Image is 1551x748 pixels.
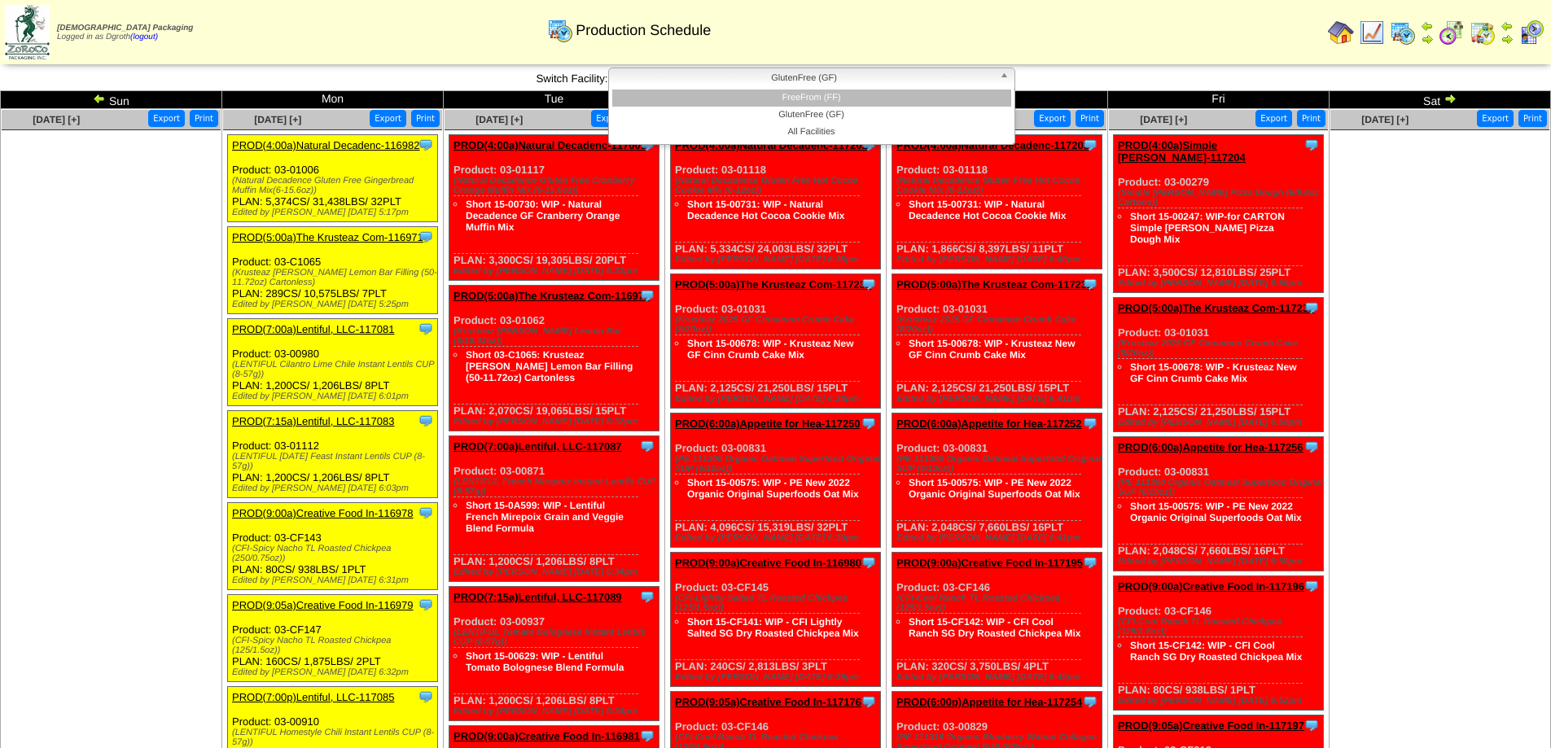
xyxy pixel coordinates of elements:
button: Print [1297,110,1325,127]
img: calendarcustomer.gif [1518,20,1544,46]
div: (Krusteaz 2025 GF Cinnamon Crumb Cake (8/20oz)) [896,315,1102,335]
div: Product: 03-01006 PLAN: 5,374CS / 31,438LBS / 32PLT [228,135,438,222]
div: Edited by [PERSON_NAME] [DATE] 6:52pm [1118,696,1323,706]
div: (Natural Decadence Gluten Free Gingerbread Muffin Mix(6-15.6oz)) [232,176,437,195]
a: Short 15-00575: WIP - PE New 2022 Organic Original Superfoods Oat Mix [1130,501,1302,523]
button: Print [1518,110,1547,127]
img: Tooltip [418,137,434,153]
button: Export [591,110,628,127]
button: Export [1034,110,1071,127]
a: PROD(9:05a)Creative Food In-117197 [1118,720,1304,732]
img: Tooltip [1082,276,1098,292]
img: arrowleft.gif [1421,20,1434,33]
a: Short 15-00247: WIP-for CARTON Simple [PERSON_NAME] Pizza Dough Mix [1130,211,1285,245]
img: Tooltip [861,554,877,571]
div: Edited by [PERSON_NAME] [DATE] 6:50pm [1118,557,1323,566]
img: Tooltip [418,689,434,705]
a: [DATE] [+] [1140,114,1187,125]
div: Product: 03-01117 PLAN: 3,300CS / 19,305LBS / 20PLT [449,135,659,281]
span: GlutenFree (GF) [616,68,993,88]
div: Edited by [PERSON_NAME] [DATE] 6:41pm [896,533,1102,543]
div: Product: 03-CF146 PLAN: 80CS / 938LBS / 1PLT [1114,576,1324,711]
div: Edited by [PERSON_NAME] [DATE] 6:39pm [675,533,880,543]
div: (LENTIFUL French Mirepoix Instant Lentils CUP (8-57g)) [453,477,659,496]
td: Fri [1108,91,1330,109]
div: (LENTIFUL Tomato Bolognese Instant Lentils CUP (8-57g)) [453,628,659,647]
li: FreeFrom (FF) [612,90,1011,107]
a: PROD(4:00a)Natural Decadenc-117202 [675,139,868,151]
div: Product: 03-01031 PLAN: 2,125CS / 21,250LBS / 15PLT [892,274,1102,409]
div: Product: 03-01031 PLAN: 2,125CS / 21,250LBS / 15PLT [1114,298,1324,432]
img: arrowright.gif [1421,33,1434,46]
img: Tooltip [1082,137,1098,153]
div: Edited by [PERSON_NAME] [DATE] 6:03pm [232,483,437,493]
div: Edited by [PERSON_NAME] [DATE] 6:32pm [453,417,659,426]
img: Tooltip [418,229,434,245]
div: Product: 03-00871 PLAN: 1,200CS / 1,206LBS / 8PLT [449,436,659,582]
span: [DEMOGRAPHIC_DATA] Packaging [57,24,193,33]
a: PROD(5:00a)The Krusteaz Com-116971 [232,231,423,243]
div: Edited by [PERSON_NAME] [DATE] 5:17pm [232,208,437,217]
div: (PE 111300 Organic Oatmeal Superfood Original SUP (6/10oz)) [1118,478,1323,497]
li: GlutenFree (GF) [612,107,1011,124]
img: Tooltip [1303,578,1320,594]
td: Sun [1,91,222,109]
div: (Natural Decadence Gluten Free Cranberry Orange Muffin Mix (6-15.6oz)) [453,176,659,195]
div: (LENTIFUL [DATE] Feast Instant Lentils CUP (8-57g)) [232,452,437,471]
a: Short 15-00629: WIP - Lentiful Tomato Bolognese Blend Formula [466,650,624,673]
a: Short 15-00731: WIP - Natural Decadence Hot Cocoa Cookie Mix [909,199,1066,221]
button: Export [1255,110,1292,127]
a: PROD(4:00a)Natural Decadenc-117009 [453,139,646,151]
a: PROD(9:05a)Creative Food In-116979 [232,599,414,611]
div: Product: 03-01112 PLAN: 1,200CS / 1,206LBS / 8PLT [228,411,438,498]
div: Product: 03-CF147 PLAN: 160CS / 1,875LBS / 2PLT [228,595,438,682]
div: Edited by [PERSON_NAME] [DATE] 6:38pm [675,394,880,404]
div: Product: 03-00279 PLAN: 3,500CS / 12,810LBS / 25PLT [1114,135,1324,293]
div: (PE 111300 Organic Oatmeal Superfood Original SUP (6/10oz)) [896,454,1102,474]
a: Short 15-CF142: WIP - CFI Cool Ranch SG Dry Roasted Chickpea Mix [909,616,1080,639]
a: PROD(6:00p)Appetite for Hea-117254 [896,696,1082,708]
div: Product: 03-00831 PLAN: 2,048CS / 7,660LBS / 16PLT [892,413,1102,548]
div: Edited by [PERSON_NAME] [DATE] 6:01pm [232,391,437,401]
div: Product: 03-01118 PLAN: 5,334CS / 24,003LBS / 32PLT [671,135,881,269]
a: PROD(4:00a)Natural Decadenc-117203 [896,139,1089,151]
img: arrowleft.gif [93,92,106,105]
a: Short 15-00730: WIP - Natural Decadence GF Cranberry Orange Muffin Mix [466,199,620,233]
div: (LENTIFUL Cilantro Lime Chile Instant Lentils CUP (8-57g)) [232,360,437,379]
a: [DATE] [+] [1361,114,1409,125]
a: PROD(9:00a)Creative Food In-116981 [453,730,640,742]
div: Edited by [PERSON_NAME] [DATE] 6:38pm [675,255,880,265]
span: Production Schedule [576,22,711,39]
td: Sat [1330,91,1551,109]
div: Product: 03-01031 PLAN: 2,125CS / 21,250LBS / 15PLT [671,274,881,409]
button: Print [1076,110,1104,127]
a: PROD(7:00a)Lentiful, LLC-117081 [232,323,394,335]
div: Product: 03-CF145 PLAN: 240CS / 2,813LBS / 3PLT [671,553,881,687]
a: PROD(7:15a)Lentiful, LLC-117089 [453,591,622,603]
div: Edited by [PERSON_NAME] [DATE] 5:25pm [232,300,437,309]
div: Edited by [PERSON_NAME] [DATE] 6:50pm [1118,418,1323,427]
img: Tooltip [639,588,655,605]
div: Product: 03-00980 PLAN: 1,200CS / 1,206LBS / 8PLT [228,319,438,406]
a: PROD(6:00a)Appetite for Hea-117256 [1118,441,1303,453]
li: All Facilities [612,124,1011,141]
img: arrowright.gif [1444,92,1457,105]
a: (logout) [130,33,158,42]
a: Short 15-00678: WIP - Krusteaz New GF Cinn Crumb Cake Mix [909,338,1076,361]
a: [DATE] [+] [254,114,301,125]
img: Tooltip [418,321,434,337]
div: Edited by [PERSON_NAME] [DATE] 6:39pm [675,672,880,682]
a: PROD(9:00a)Creative Food In-117195 [896,557,1083,569]
td: Mon [222,91,444,109]
img: calendarprod.gif [1390,20,1416,46]
a: PROD(9:00a)Creative Food In-116980 [675,557,861,569]
div: (Krusteaz 2025 GF Cinnamon Crumb Cake (8/20oz)) [675,315,880,335]
div: Product: 03-CF146 PLAN: 320CS / 3,750LBS / 4PLT [892,553,1102,687]
div: Product: 03-00937 PLAN: 1,200CS / 1,206LBS / 8PLT [449,587,659,721]
a: PROD(9:00a)Creative Food In-117196 [1118,580,1304,593]
a: PROD(4:00a)Natural Decadenc-116982 [232,139,420,151]
a: Short 15-00678: WIP - Krusteaz New GF Cinn Crumb Cake Mix [687,338,854,361]
div: (Natural Decadence Gluten Free Hot Cocoa Cookie Mix (6-12oz)) [675,176,880,195]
